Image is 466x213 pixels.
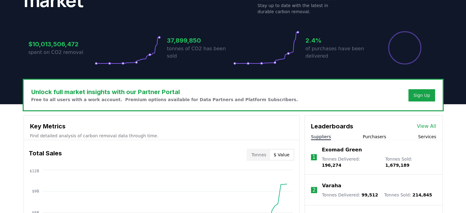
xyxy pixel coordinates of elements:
tspan: $12B [29,169,39,173]
p: Tonnes Delivered : [322,156,379,168]
a: View All [417,123,436,130]
button: Services [418,134,436,140]
tspan: $9B [32,189,39,193]
span: 99,512 [362,192,378,197]
a: Sign Up [413,92,430,98]
span: 1,679,189 [385,163,409,168]
button: $ Value [270,150,293,160]
h3: Key Metrics [30,122,293,131]
a: Varaha [322,182,341,189]
p: spent on CO2 removal [28,49,95,56]
button: Sign Up [408,89,435,101]
h3: Total Sales [29,149,62,161]
h3: 2.4% [305,36,372,45]
p: of purchases have been delivered [305,45,372,60]
span: 196,274 [322,163,341,168]
p: 2 [313,186,316,194]
p: 1 [312,154,315,161]
p: Tonnes Delivered : [322,192,378,198]
span: 214,845 [412,192,432,197]
h3: Unlock full market insights with our Partner Portal [31,87,298,97]
p: Tonnes Sold : [384,192,432,198]
h3: 37,899,850 [167,36,233,45]
button: Tonnes [248,150,270,160]
h3: Leaderboards [311,122,353,131]
div: Percentage of sales delivered [388,31,422,65]
p: Free to all users with a work account. Premium options available for Data Partners and Platform S... [31,97,298,103]
button: Purchasers [363,134,386,140]
a: Exomad Green [322,146,362,154]
p: Find detailed analysis of carbon removal data through time. [30,133,293,139]
p: Stay up to date with the latest in durable carbon removal. [258,2,336,15]
button: Suppliers [311,134,331,140]
p: Tonnes Sold : [385,156,436,168]
p: tonnes of CO2 has been sold [167,45,233,60]
h3: $10,013,506,472 [28,40,95,49]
